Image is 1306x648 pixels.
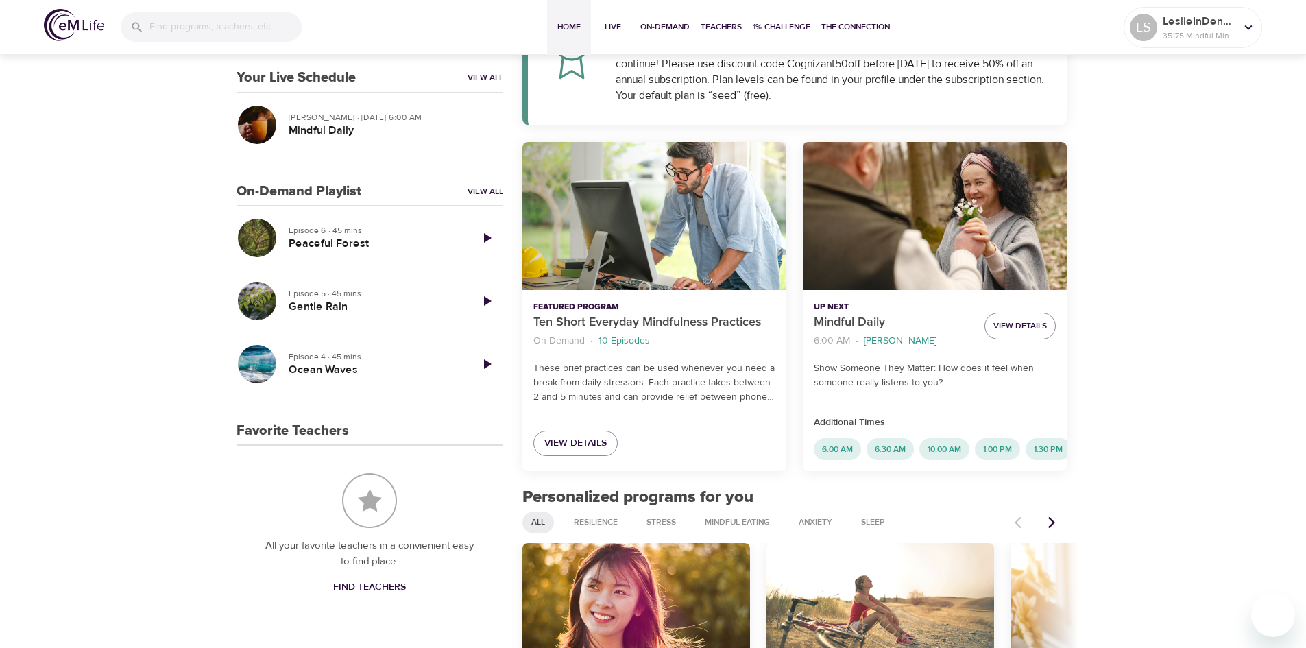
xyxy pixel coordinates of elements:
[975,444,1020,455] span: 1:00 PM
[533,431,618,456] a: View Details
[598,334,650,348] p: 10 Episodes
[821,20,890,34] span: The Connection
[1163,29,1235,42] p: 35175 Mindful Minutes
[814,416,1056,430] p: Additional Times
[1026,438,1071,460] div: 1:30 PM
[803,142,1067,291] button: Mindful Daily
[1026,444,1071,455] span: 1:30 PM
[522,142,786,291] button: Ten Short Everyday Mindfulness Practices
[590,332,593,350] li: ·
[289,300,459,314] h5: Gentle Rain
[289,287,459,300] p: Episode 5 · 45 mins
[289,224,459,237] p: Episode 6 · 45 mins
[814,361,1056,390] p: Show Someone They Matter: How does it feel when someone really listens to you?
[790,512,841,533] div: Anxiety
[1163,13,1235,29] p: LeslieInDenver
[544,435,607,452] span: View Details
[237,423,349,439] h3: Favorite Teachers
[523,516,553,528] span: All
[289,111,492,123] p: [PERSON_NAME] · [DATE] 6:00 AM
[701,20,742,34] span: Teachers
[470,221,503,254] a: Play Episode
[856,332,858,350] li: ·
[289,237,459,251] h5: Peaceful Forest
[237,344,278,385] button: Ocean Waves
[596,20,629,34] span: Live
[814,332,974,350] nav: breadcrumb
[533,361,775,405] p: These brief practices can be used whenever you need a break from daily stressors. Each practice t...
[237,217,278,259] button: Peaceful Forest
[616,40,1051,104] div: Your eM Life access through [GEOGRAPHIC_DATA] has expired. We would love for you to continue! Ple...
[638,516,684,528] span: Stress
[919,444,969,455] span: 10:00 AM
[522,488,1067,507] h2: Personalized programs for you
[1130,14,1157,41] div: LS
[814,334,850,348] p: 6:00 AM
[237,184,361,200] h3: On-Demand Playlist
[333,579,406,596] span: Find Teachers
[814,444,861,455] span: 6:00 AM
[149,12,302,42] input: Find programs, teachers, etc...
[814,438,861,460] div: 6:00 AM
[696,512,779,533] div: Mindful Eating
[522,512,554,533] div: All
[468,186,503,197] a: View All
[44,9,104,41] img: logo
[1251,593,1295,637] iframe: Button to launch messaging window
[697,516,778,528] span: Mindful Eating
[790,516,841,528] span: Anxiety
[533,332,775,350] nav: breadcrumb
[470,348,503,381] a: Play Episode
[867,444,914,455] span: 6:30 AM
[864,334,936,348] p: [PERSON_NAME]
[553,20,585,34] span: Home
[237,70,356,86] h3: Your Live Schedule
[264,538,476,569] p: All your favorite teachers in a convienient easy to find place.
[468,72,503,84] a: View All
[814,301,974,313] p: Up Next
[289,363,459,377] h5: Ocean Waves
[1037,507,1067,538] button: Next items
[853,516,893,528] span: Sleep
[328,575,411,600] a: Find Teachers
[984,313,1056,339] button: View Details
[533,313,775,332] p: Ten Short Everyday Mindfulness Practices
[640,20,690,34] span: On-Demand
[993,319,1047,333] span: View Details
[566,516,626,528] span: Resilience
[975,438,1020,460] div: 1:00 PM
[470,285,503,317] a: Play Episode
[753,20,810,34] span: 1% Challenge
[852,512,894,533] div: Sleep
[638,512,685,533] div: Stress
[342,473,397,528] img: Favorite Teachers
[289,123,492,138] h5: Mindful Daily
[867,438,914,460] div: 6:30 AM
[919,438,969,460] div: 10:00 AM
[533,301,775,313] p: Featured Program
[237,280,278,322] button: Gentle Rain
[533,334,585,348] p: On-Demand
[814,313,974,332] p: Mindful Daily
[289,350,459,363] p: Episode 4 · 45 mins
[565,512,627,533] div: Resilience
